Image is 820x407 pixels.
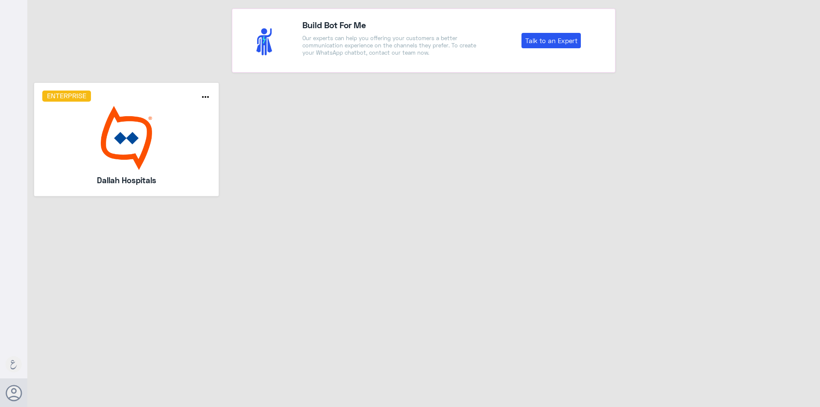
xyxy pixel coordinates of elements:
[42,106,211,170] img: bot image
[200,92,211,104] button: more_horiz
[65,174,188,186] h5: Dallah Hospitals
[42,91,91,102] h6: Enterprise
[521,33,581,48] a: Talk to an Expert
[6,385,22,401] button: Avatar
[302,18,481,31] h4: Build Bot For Me
[200,92,211,102] i: more_horiz
[302,35,481,56] p: Our experts can help you offering your customers a better communication experience on the channel...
